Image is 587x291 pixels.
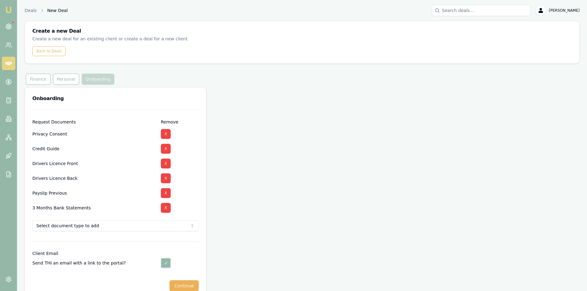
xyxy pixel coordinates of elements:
[32,156,156,171] div: Drivers Licence Front
[549,8,580,13] span: [PERSON_NAME]
[32,95,199,102] h3: Onboarding
[161,120,199,124] div: Remove
[32,251,199,256] div: Client Email
[432,5,530,16] input: Search deals
[32,141,156,156] div: Credit Guide
[25,7,68,14] nav: breadcrumb
[32,200,156,215] div: 3 Months Bank Statements
[161,203,171,213] button: X
[32,260,126,266] label: Send THI an email with a link to the portal?
[32,186,156,200] div: Payslip Previous
[161,159,171,168] button: X
[32,35,190,42] p: Create a new deal for an existing client or create a deal for a new client.
[32,120,156,124] div: Request Documents
[161,144,171,154] button: X
[161,129,171,139] button: X
[5,6,12,14] img: emu-icon-u.png
[25,7,37,14] a: Deals
[161,173,171,183] button: X
[32,127,156,141] div: Privacy Consent
[32,46,66,56] button: Back to Deals
[161,188,171,198] button: X
[47,7,68,14] span: New Deal
[53,74,79,85] button: Personal
[32,29,572,34] h3: Create a new Deal
[26,74,51,85] button: Finance
[32,171,156,186] div: Drivers Licence Back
